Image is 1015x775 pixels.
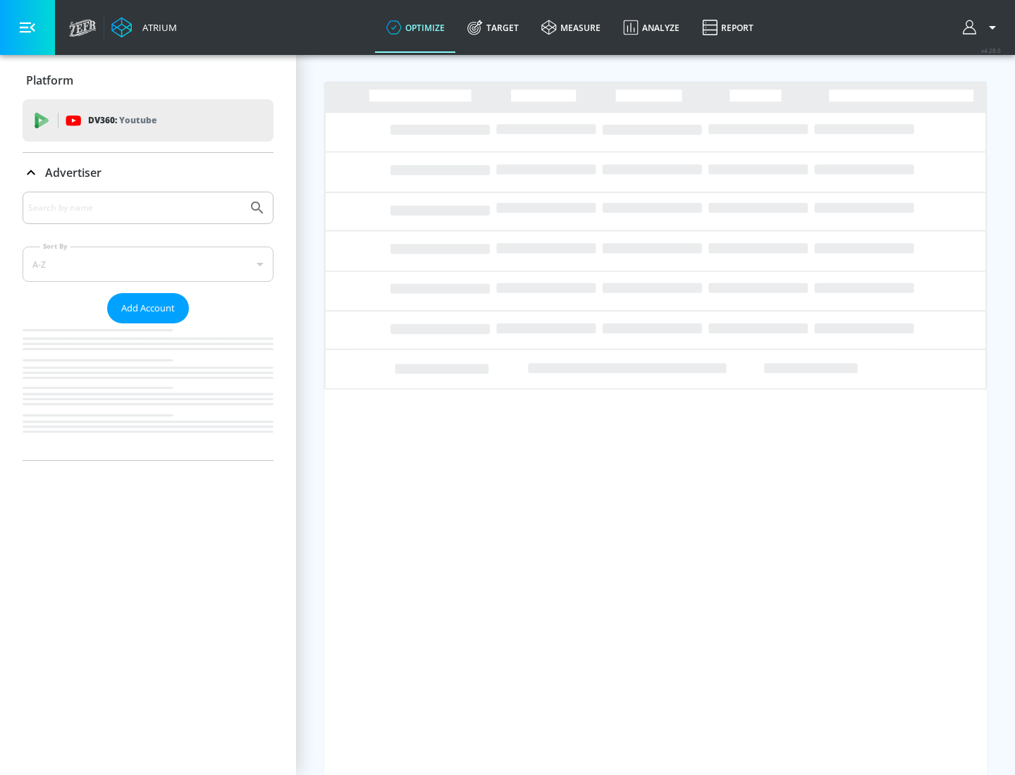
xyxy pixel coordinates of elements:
div: DV360: Youtube [23,99,273,142]
a: measure [530,2,612,53]
nav: list of Advertiser [23,323,273,460]
p: Platform [26,73,73,88]
div: A-Z [23,247,273,282]
p: DV360: [88,113,156,128]
a: Target [456,2,530,53]
input: Search by name [28,199,242,217]
div: Advertiser [23,153,273,192]
a: Analyze [612,2,691,53]
button: Add Account [107,293,189,323]
a: Report [691,2,765,53]
span: v 4.28.0 [981,46,1001,54]
label: Sort By [40,242,70,251]
p: Advertiser [45,165,101,180]
div: Atrium [137,21,177,34]
a: Atrium [111,17,177,38]
p: Youtube [119,113,156,128]
div: Platform [23,61,273,100]
a: optimize [375,2,456,53]
div: Advertiser [23,192,273,460]
span: Add Account [121,300,175,316]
